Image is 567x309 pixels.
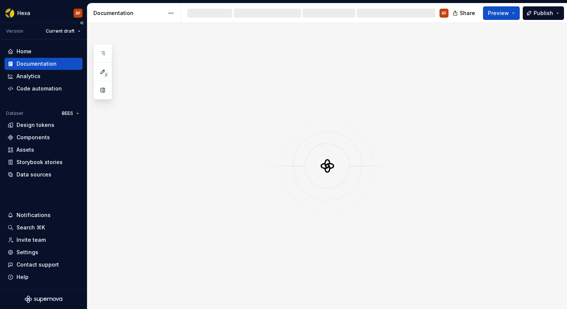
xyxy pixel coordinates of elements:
a: Documentation [4,58,82,70]
div: Documentation [16,60,57,68]
span: BEES [62,110,73,116]
button: Current draft [42,26,84,36]
div: Dataset [6,110,23,116]
button: Notifications [4,209,82,221]
div: Contact support [16,261,59,268]
div: Version [6,28,23,34]
div: Hexa [17,9,30,17]
a: Invite team [4,234,82,246]
div: Help [16,273,28,281]
div: RF [76,10,81,16]
div: Invite team [16,236,46,244]
div: Analytics [16,72,40,80]
button: Contact support [4,259,82,271]
button: Collapse sidebar [76,18,87,28]
a: Data sources [4,169,82,181]
span: Share [460,9,475,17]
button: HexaRF [1,5,85,21]
span: Publish [534,9,553,17]
div: Home [16,48,31,55]
a: Components [4,131,82,143]
div: Storybook stories [16,158,63,166]
a: Analytics [4,70,82,82]
a: Design tokens [4,119,82,131]
button: Preview [483,6,520,20]
div: Components [16,134,50,141]
img: a56d5fbf-f8ab-4a39-9705-6fc7187585ab.png [5,9,14,18]
a: Settings [4,246,82,258]
div: Notifications [16,211,51,219]
span: Preview [488,9,509,17]
a: Storybook stories [4,156,82,168]
button: Help [4,271,82,283]
span: Current draft [46,28,75,34]
button: Share [449,6,480,20]
div: Code automation [16,85,62,92]
svg: Supernova Logo [25,295,62,303]
a: Code automation [4,83,82,95]
div: Settings [16,249,38,256]
button: BEES [58,108,82,119]
a: Assets [4,144,82,156]
button: Search ⌘K [4,222,82,234]
div: Design tokens [16,121,54,129]
div: Search ⌘K [16,224,45,231]
div: RF [442,10,447,16]
a: Home [4,45,82,57]
span: 3 [103,72,109,78]
button: Publish [523,6,564,20]
div: Data sources [16,171,51,178]
div: Documentation [93,9,164,17]
div: Assets [16,146,34,154]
